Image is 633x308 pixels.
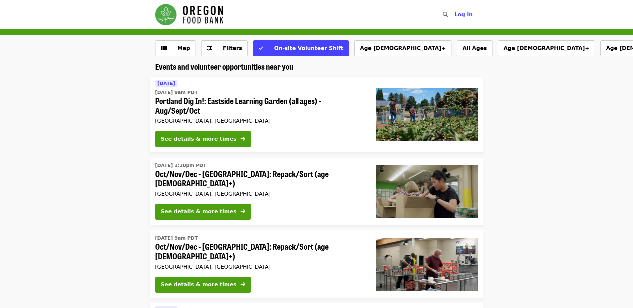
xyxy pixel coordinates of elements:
[150,77,484,152] a: See details for "Portland Dig In!: Eastside Learning Garden (all ages) - Aug/Sept/Oct"
[161,281,237,289] div: See details & more times
[155,40,196,56] button: Show map view
[354,40,451,56] button: Age [DEMOGRAPHIC_DATA]+
[155,277,251,293] button: See details & more times
[161,45,167,51] i: map icon
[223,45,242,51] span: Filters
[161,208,237,216] div: See details & more times
[155,60,293,72] span: Events and volunteer opportunities near you
[155,131,251,147] button: See details & more times
[155,118,365,124] div: [GEOGRAPHIC_DATA], [GEOGRAPHIC_DATA]
[155,191,365,197] div: [GEOGRAPHIC_DATA], [GEOGRAPHIC_DATA]
[376,165,478,218] img: Oct/Nov/Dec - Portland: Repack/Sort (age 8+) organized by Oregon Food Bank
[155,169,365,188] span: Oct/Nov/Dec - [GEOGRAPHIC_DATA]: Repack/Sort (age [DEMOGRAPHIC_DATA]+)
[443,11,448,18] i: search icon
[241,136,245,142] i: arrow-right icon
[449,8,478,21] button: Log in
[155,235,198,242] time: [DATE] 9am PDT
[155,4,223,25] img: Oregon Food Bank - Home
[155,162,207,169] time: [DATE] 1:30pm PDT
[457,40,493,56] button: All Ages
[161,135,237,143] div: See details & more times
[241,208,245,215] i: arrow-right icon
[241,281,245,288] i: arrow-right icon
[259,45,263,51] i: check icon
[178,45,190,51] span: Map
[150,230,484,298] a: See details for "Oct/Nov/Dec - Portland: Repack/Sort (age 16+)"
[498,40,595,56] button: Age [DEMOGRAPHIC_DATA]+
[454,11,472,18] span: Log in
[253,40,349,56] button: On-site Volunteer Shift
[452,7,457,23] input: Search
[155,204,251,220] button: See details & more times
[207,45,212,51] i: sliders-h icon
[155,89,198,96] time: [DATE] 9am PDT
[155,96,365,115] span: Portland Dig In!: Eastside Learning Garden (all ages) - Aug/Sept/Oct
[274,45,343,51] span: On-site Volunteer Shift
[157,81,175,86] span: [DATE]
[376,88,478,141] img: Portland Dig In!: Eastside Learning Garden (all ages) - Aug/Sept/Oct organized by Oregon Food Bank
[155,242,365,261] span: Oct/Nov/Dec - [GEOGRAPHIC_DATA]: Repack/Sort (age [DEMOGRAPHIC_DATA]+)
[201,40,248,56] button: Filters (0 selected)
[150,158,484,225] a: See details for "Oct/Nov/Dec - Portland: Repack/Sort (age 8+)"
[155,264,365,270] div: [GEOGRAPHIC_DATA], [GEOGRAPHIC_DATA]
[376,238,478,291] img: Oct/Nov/Dec - Portland: Repack/Sort (age 16+) organized by Oregon Food Bank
